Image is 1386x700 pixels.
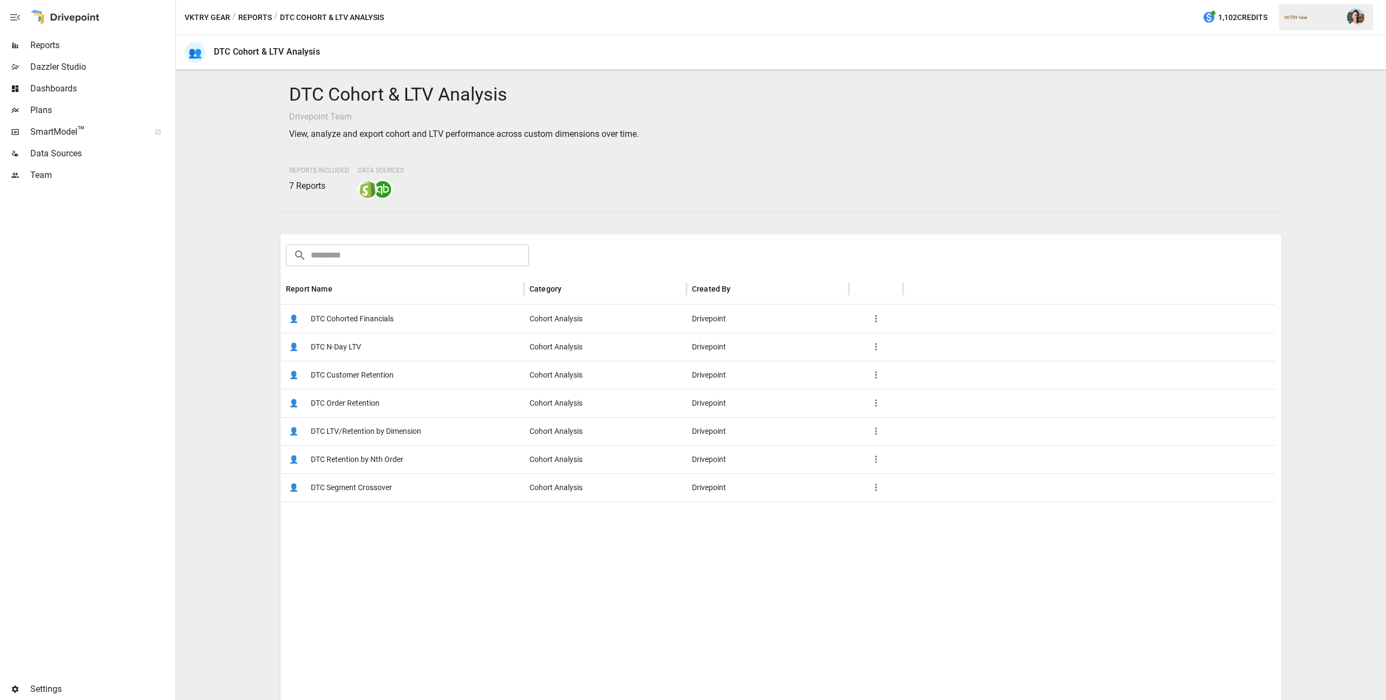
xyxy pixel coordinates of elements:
span: Data Sources [30,147,173,160]
div: Cohort Analysis [524,445,687,473]
div: 👥 [185,42,205,63]
span: 1,102 Credits [1218,11,1267,24]
span: 👤 [286,395,302,411]
div: Cohort Analysis [524,305,687,333]
div: Drivepoint [687,361,849,389]
div: Cohort Analysis [524,417,687,445]
button: Sort [732,281,747,296]
div: DTC Cohort & LTV Analysis [214,47,320,57]
span: DTC Customer Retention [311,361,394,389]
p: 7 Reports [289,180,349,193]
button: VKTRY Gear [185,11,230,24]
span: 👤 [286,479,302,496]
span: Settings [30,683,173,696]
div: Cohort Analysis [524,473,687,501]
h4: DTC Cohort & LTV Analysis [289,83,1273,106]
img: quickbooks [374,181,391,198]
span: DTC Retention by Nth Order [311,446,403,473]
div: Cohort Analysis [524,333,687,361]
div: Report Name [286,285,332,293]
div: Drivepoint [687,389,849,417]
span: DTC LTV/Retention by Dimension [311,418,421,445]
p: Drivepoint Team [289,110,1273,123]
div: Drivepoint [687,417,849,445]
button: Reports [238,11,272,24]
span: 👤 [286,451,302,467]
span: Team [30,169,173,182]
div: VKTRY Gear [1284,15,1341,20]
div: Drivepoint [687,445,849,473]
span: 👤 [286,367,302,383]
span: DTC Cohorted Financials [311,305,394,333]
span: 👤 [286,311,302,327]
span: DTC N-Day LTV [311,333,361,361]
p: View, analyze and export cohort and LTV performance across custom dimensions over time. [289,128,1273,141]
span: Data Sources [358,167,404,174]
div: / [274,11,278,24]
div: Cohort Analysis [524,389,687,417]
div: Created By [692,285,731,293]
span: SmartModel [30,126,143,138]
span: Reports Included [289,167,349,174]
button: Sort [563,281,578,296]
button: Sort [334,281,349,296]
div: Drivepoint [687,473,849,501]
span: Dashboards [30,82,173,95]
div: Cohort Analysis [524,361,687,389]
div: Drivepoint [687,333,849,361]
span: Dazzler Studio [30,61,173,74]
span: DTC Order Retention [311,389,380,417]
div: Drivepoint [687,305,849,333]
span: Reports [30,39,173,52]
div: Category [529,285,561,293]
span: DTC Segment Crossover [311,474,392,501]
span: 👤 [286,423,302,439]
button: 1,102Credits [1198,8,1272,28]
span: 👤 [286,339,302,355]
div: / [232,11,236,24]
span: ™ [77,124,85,137]
img: shopify [359,181,376,198]
span: Plans [30,104,173,117]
